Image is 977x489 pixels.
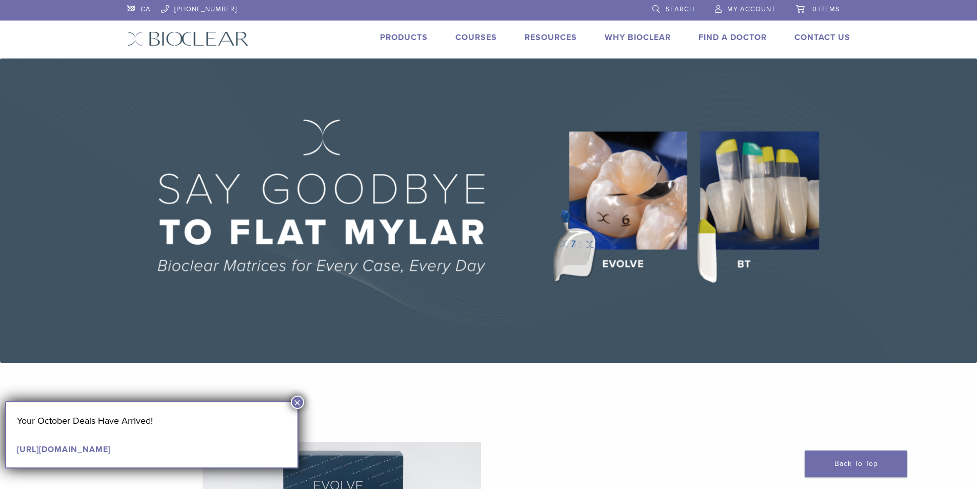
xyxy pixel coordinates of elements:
a: [URL][DOMAIN_NAME] [17,444,111,455]
span: Search [666,5,694,13]
a: Find A Doctor [699,32,767,43]
a: Products [380,32,428,43]
span: 0 items [812,5,840,13]
img: Bioclear [127,31,249,46]
button: Close [291,396,304,409]
a: Back To Top [805,451,907,477]
a: Contact Us [794,32,850,43]
a: Resources [525,32,577,43]
p: Your October Deals Have Arrived! [17,413,287,428]
a: Courses [455,32,497,43]
a: Why Bioclear [605,32,671,43]
span: My Account [727,5,775,13]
